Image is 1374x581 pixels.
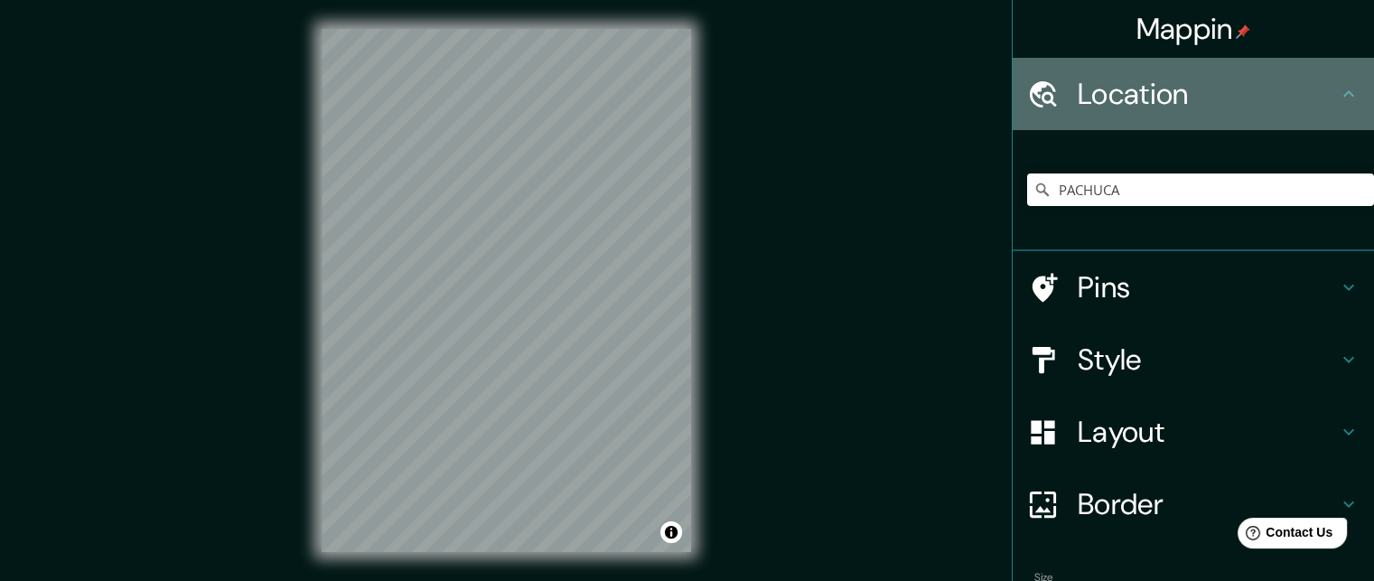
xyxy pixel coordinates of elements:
iframe: Help widget launcher [1213,511,1354,561]
h4: Pins [1078,269,1338,305]
div: Layout [1013,396,1374,468]
canvas: Map [322,29,691,552]
h4: Location [1078,76,1338,112]
div: Pins [1013,251,1374,323]
h4: Mappin [1136,11,1251,47]
h4: Style [1078,342,1338,378]
div: Style [1013,323,1374,396]
h4: Layout [1078,414,1338,450]
img: pin-icon.png [1236,24,1250,39]
button: Toggle attribution [660,521,682,543]
h4: Border [1078,486,1338,522]
div: Border [1013,468,1374,540]
div: Location [1013,58,1374,130]
input: Pick your city or area [1027,173,1374,206]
